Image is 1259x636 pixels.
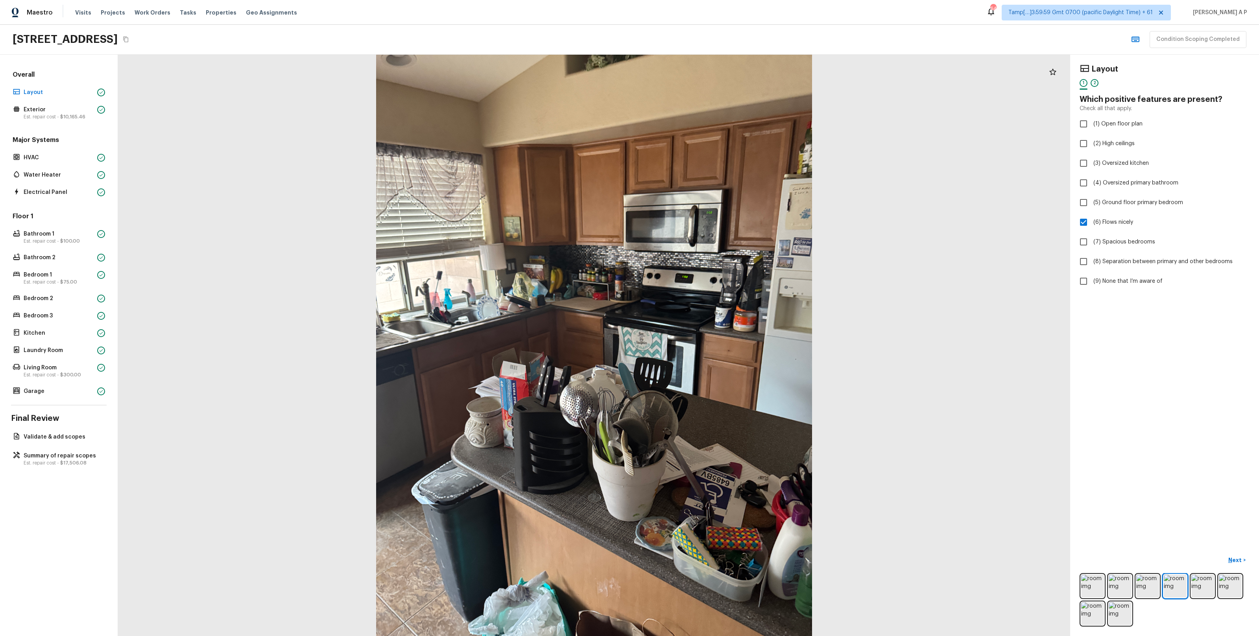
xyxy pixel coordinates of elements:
p: Laundry Room [24,347,94,354]
p: Est. repair cost - [24,114,94,120]
span: Tamp[…]3:59:59 Gmt 0700 (pacific Daylight Time) + 61 [1008,9,1153,17]
img: room img [1136,575,1159,597]
p: Water Heater [24,171,94,179]
span: (6) Flows nicely [1093,218,1133,226]
p: Bathroom 1 [24,230,94,238]
p: Est. repair cost - [24,279,94,285]
p: Bedroom 2 [24,295,94,302]
h5: Overall [11,70,107,81]
span: (1) Open floor plan [1093,120,1143,128]
span: (2) High ceilings [1093,140,1135,147]
span: Work Orders [135,9,170,17]
p: Est. repair cost - [24,238,94,244]
p: Check all that apply. [1080,105,1132,112]
span: $10,165.46 [60,114,85,119]
span: (4) Oversized primary bathroom [1093,179,1178,187]
span: (7) Spacious bedrooms [1093,238,1155,246]
p: HVAC [24,154,94,162]
p: Kitchen [24,329,94,337]
p: Est. repair cost - [24,372,94,378]
p: Validate & add scopes [24,433,102,441]
p: Garage [24,387,94,395]
img: room img [1081,602,1104,625]
p: Bedroom 1 [24,271,94,279]
span: $75.00 [60,280,77,284]
h5: Major Systems [11,136,107,146]
span: Tasks [180,10,196,15]
img: room img [1164,575,1187,597]
span: (9) None that I’m aware of [1093,277,1163,285]
h2: [STREET_ADDRESS] [13,32,118,46]
p: Est. repair cost - [24,460,102,466]
span: Properties [206,9,236,17]
span: Projects [101,9,125,17]
span: Visits [75,9,91,17]
span: Maestro [27,9,53,17]
h4: Which positive features are present? [1080,94,1250,105]
p: Next [1228,556,1243,564]
p: Summary of repair scopes [24,452,102,460]
span: (5) Ground floor primary bedroom [1093,199,1183,206]
span: $100.00 [60,239,80,243]
img: room img [1109,575,1132,597]
button: Copy Address [121,34,131,44]
h4: Layout [1091,64,1118,74]
p: Electrical Panel [24,188,94,196]
p: Layout [24,88,94,96]
div: 2 [1091,79,1098,87]
h5: Floor 1 [11,212,107,222]
h4: Final Review [11,413,107,424]
div: 643 [990,5,996,13]
div: 1 [1080,79,1087,87]
img: room img [1109,602,1132,625]
img: room img [1191,575,1214,597]
img: room img [1219,575,1242,597]
p: Bathroom 2 [24,254,94,262]
button: Next> [1224,554,1250,567]
p: Living Room [24,364,94,372]
span: $17,506.08 [60,461,87,465]
span: $300.00 [60,372,81,377]
p: Exterior [24,106,94,114]
span: (8) Separation between primary and other bedrooms [1093,258,1233,265]
p: Bedroom 3 [24,312,94,320]
span: [PERSON_NAME] A P [1190,9,1247,17]
img: room img [1081,575,1104,597]
span: (3) Oversized kitchen [1093,159,1149,167]
span: Geo Assignments [246,9,297,17]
